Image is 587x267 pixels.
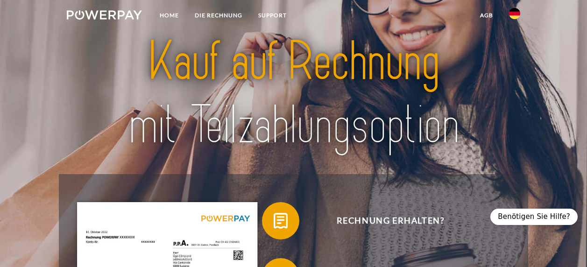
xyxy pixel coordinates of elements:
a: agb [472,7,501,24]
button: Rechnung erhalten? [262,202,505,239]
img: qb_bill.svg [269,209,292,232]
a: SUPPORT [250,7,295,24]
img: title-powerpay_de.svg [89,27,498,160]
div: Benötigen Sie Hilfe? [490,209,578,225]
img: logo-powerpay-white.svg [67,10,142,20]
span: Rechnung erhalten? [276,202,505,239]
a: Home [152,7,187,24]
img: de [509,8,520,19]
a: DIE RECHNUNG [187,7,250,24]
